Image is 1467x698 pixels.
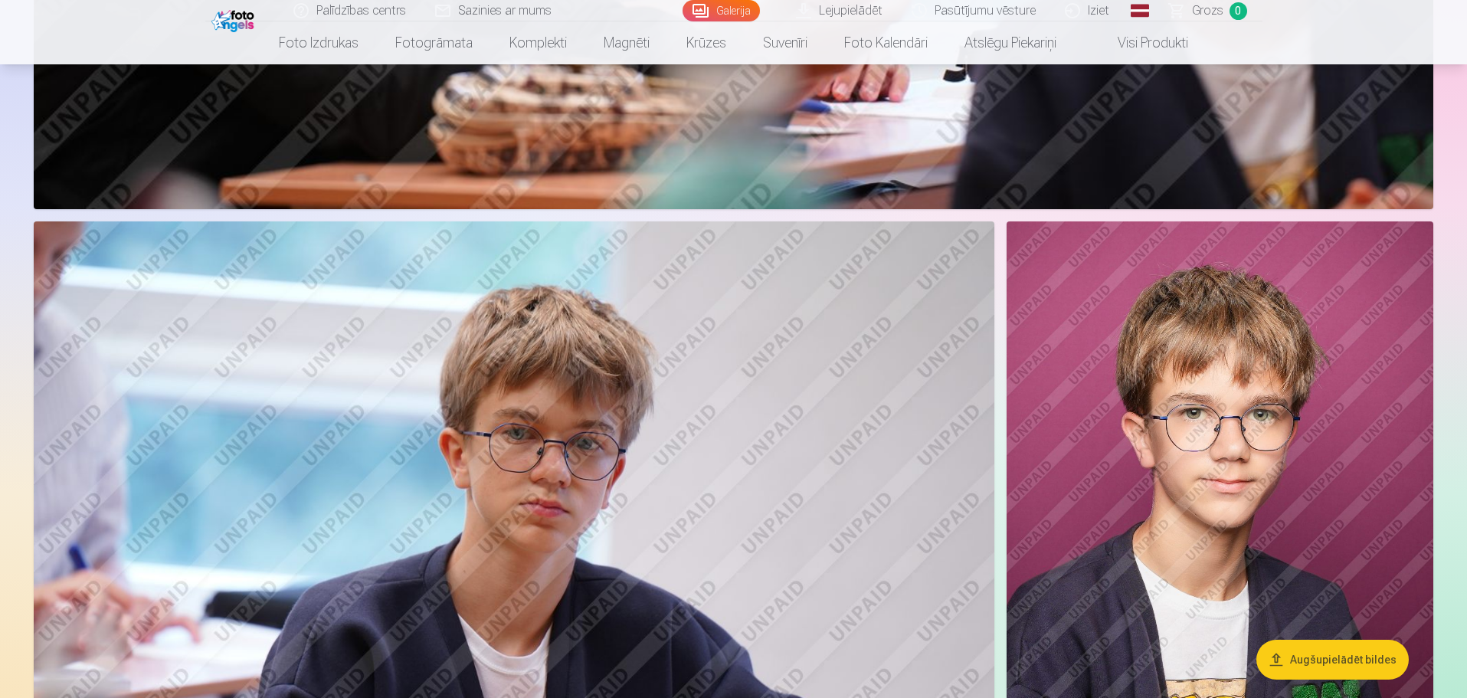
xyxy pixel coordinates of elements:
[1075,21,1207,64] a: Visi produkti
[377,21,491,64] a: Fotogrāmata
[260,21,377,64] a: Foto izdrukas
[585,21,668,64] a: Magnēti
[745,21,826,64] a: Suvenīri
[211,6,258,32] img: /fa1
[1256,640,1409,680] button: Augšupielādēt bildes
[491,21,585,64] a: Komplekti
[826,21,946,64] a: Foto kalendāri
[1230,2,1247,20] span: 0
[668,21,745,64] a: Krūzes
[946,21,1075,64] a: Atslēgu piekariņi
[1192,2,1223,20] span: Grozs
